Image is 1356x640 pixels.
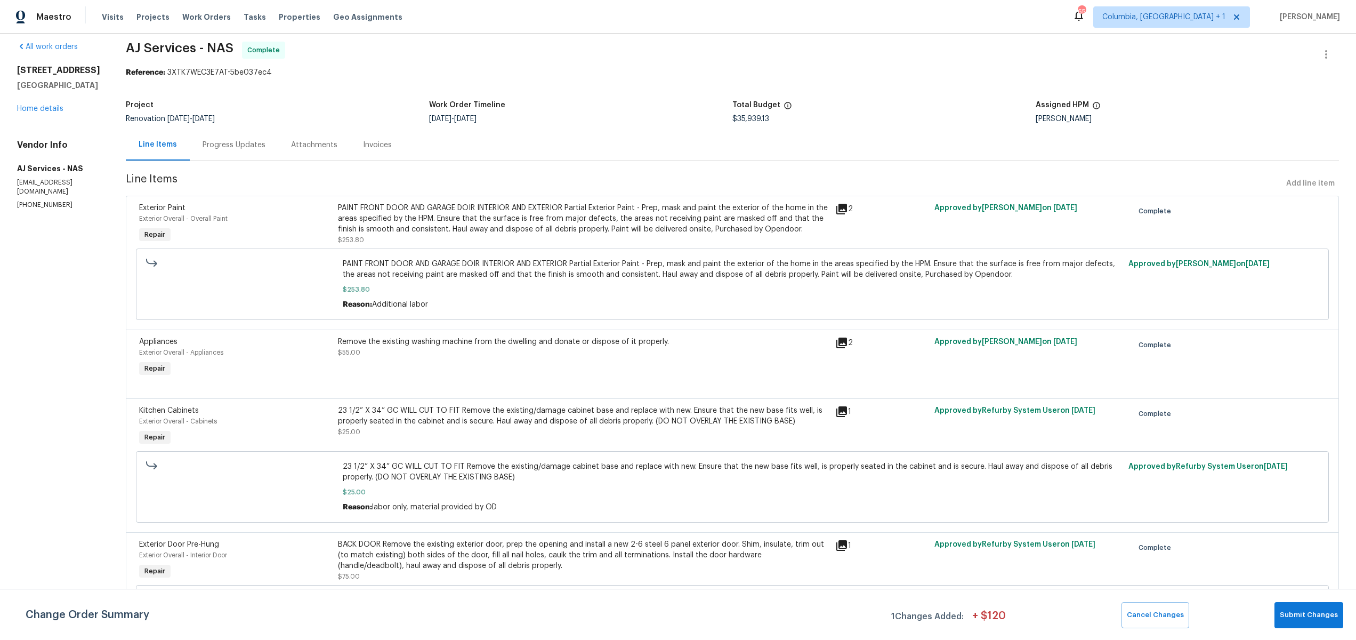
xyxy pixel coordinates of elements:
span: labor only, material provided by OD [372,503,497,511]
span: Approved by Refurby System User on [1128,463,1288,470]
div: 2 [835,203,928,215]
div: Progress Updates [203,140,265,150]
span: $253.80 [343,284,1123,295]
span: $55.00 [338,349,360,356]
span: Approved by [PERSON_NAME] on [934,204,1077,212]
span: [DATE] [167,115,190,123]
span: Exterior Paint [139,204,185,212]
span: The hpm assigned to this work order. [1092,101,1101,115]
span: Complete [1139,542,1175,553]
span: [DATE] [429,115,451,123]
h5: Project [126,101,154,109]
div: Invoices [363,140,392,150]
div: [PERSON_NAME] [1036,115,1339,123]
span: 23 1/2” X 34” GC WILL CUT TO FIT Remove the existing/damage cabinet base and replace with new. En... [343,461,1123,483]
span: $25.00 [338,429,360,435]
div: Remove the existing washing machine from the dwelling and donate or dispose of it properly. [338,337,829,347]
span: Complete [1139,206,1175,217]
b: Reference: [126,69,165,76]
span: Change Order Summary [26,602,149,628]
span: Complete [247,45,284,55]
span: [DATE] [1053,338,1077,346]
span: Approved by [PERSON_NAME] on [934,338,1077,346]
span: Visits [102,12,124,22]
h5: [GEOGRAPHIC_DATA] [17,80,100,91]
span: The total cost of line items that have been proposed by Opendoor. This sum includes line items th... [784,101,792,115]
h2: [STREET_ADDRESS] [17,65,100,76]
span: Complete [1139,340,1175,350]
span: Reason: [343,503,372,511]
span: Line Items [126,174,1282,194]
span: [DATE] [454,115,477,123]
span: Exterior Door Pre-Hung [139,541,219,548]
button: Submit Changes [1274,602,1343,628]
span: Exterior Overall - Appliances [139,349,223,356]
span: Repair [140,363,170,374]
span: Reason: [343,301,372,308]
button: Cancel Changes [1121,602,1189,628]
span: - [167,115,215,123]
span: - [429,115,477,123]
span: Cancel Changes [1127,609,1184,621]
span: Exterior Overall - Overall Paint [139,215,228,222]
h5: AJ Services - NAS [17,163,100,174]
span: Kitchen Cabinets [139,407,199,414]
div: BACK DOOR Remove the existing exterior door, prep the opening and install a new 2-6 steel 6 panel... [338,539,829,571]
span: Geo Assignments [333,12,402,22]
h5: Work Order Timeline [429,101,505,109]
span: $35,939.13 [732,115,769,123]
span: Columbia, [GEOGRAPHIC_DATA] + 1 [1102,12,1225,22]
div: Attachments [291,140,337,150]
span: Approved by Refurby System User on [934,541,1095,548]
span: PAINT FRONT DOOR AND GARAGE DOIR INTERIOR AND EXTERIOR Partial Exterior Paint - Prep, mask and pa... [343,259,1123,280]
span: Approved by [PERSON_NAME] on [1128,260,1270,268]
span: [DATE] [1071,407,1095,414]
span: Maestro [36,12,71,22]
span: 1 Changes Added: [891,606,964,628]
p: [EMAIL_ADDRESS][DOMAIN_NAME] [17,178,100,196]
a: All work orders [17,43,78,51]
div: 2 [835,337,928,349]
span: Work Orders [182,12,231,22]
div: 3XTK7WEC3E7AT-5be037ec4 [126,67,1339,78]
span: Tasks [244,13,266,21]
span: Renovation [126,115,215,123]
span: [PERSON_NAME] [1276,12,1340,22]
div: 23 1/2” X 34” GC WILL CUT TO FIT Remove the existing/damage cabinet base and replace with new. En... [338,405,829,427]
h5: Assigned HPM [1036,101,1089,109]
span: $253.80 [338,237,364,243]
span: Approved by Refurby System User on [934,407,1095,414]
div: 65 [1078,6,1085,17]
span: Appliances [139,338,177,346]
span: Repair [140,566,170,577]
span: Properties [279,12,320,22]
span: + $ 120 [972,611,1006,628]
span: [DATE] [192,115,215,123]
h4: Vendor Info [17,140,100,150]
span: Repair [140,229,170,240]
span: [DATE] [1053,204,1077,212]
p: [PHONE_NUMBER] [17,201,100,210]
span: Submit Changes [1280,609,1338,621]
span: Repair [140,432,170,443]
span: Projects [136,12,170,22]
a: Home details [17,105,63,113]
h5: Total Budget [732,101,780,109]
div: 1 [835,539,928,552]
div: 1 [835,405,928,418]
div: PAINT FRONT DOOR AND GARAGE DOIR INTERIOR AND EXTERIOR Partial Exterior Paint - Prep, mask and pa... [338,203,829,235]
span: Additional labor [372,301,428,308]
span: Complete [1139,409,1175,419]
span: $75.00 [338,573,360,580]
span: Exterior Overall - Cabinets [139,418,217,425]
div: Line Items [139,139,177,150]
span: $25.00 [343,487,1123,498]
span: [DATE] [1246,260,1270,268]
span: Exterior Overall - Interior Door [139,552,227,558]
span: AJ Services - NAS [126,42,233,54]
span: [DATE] [1071,541,1095,548]
span: [DATE] [1264,463,1288,470]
